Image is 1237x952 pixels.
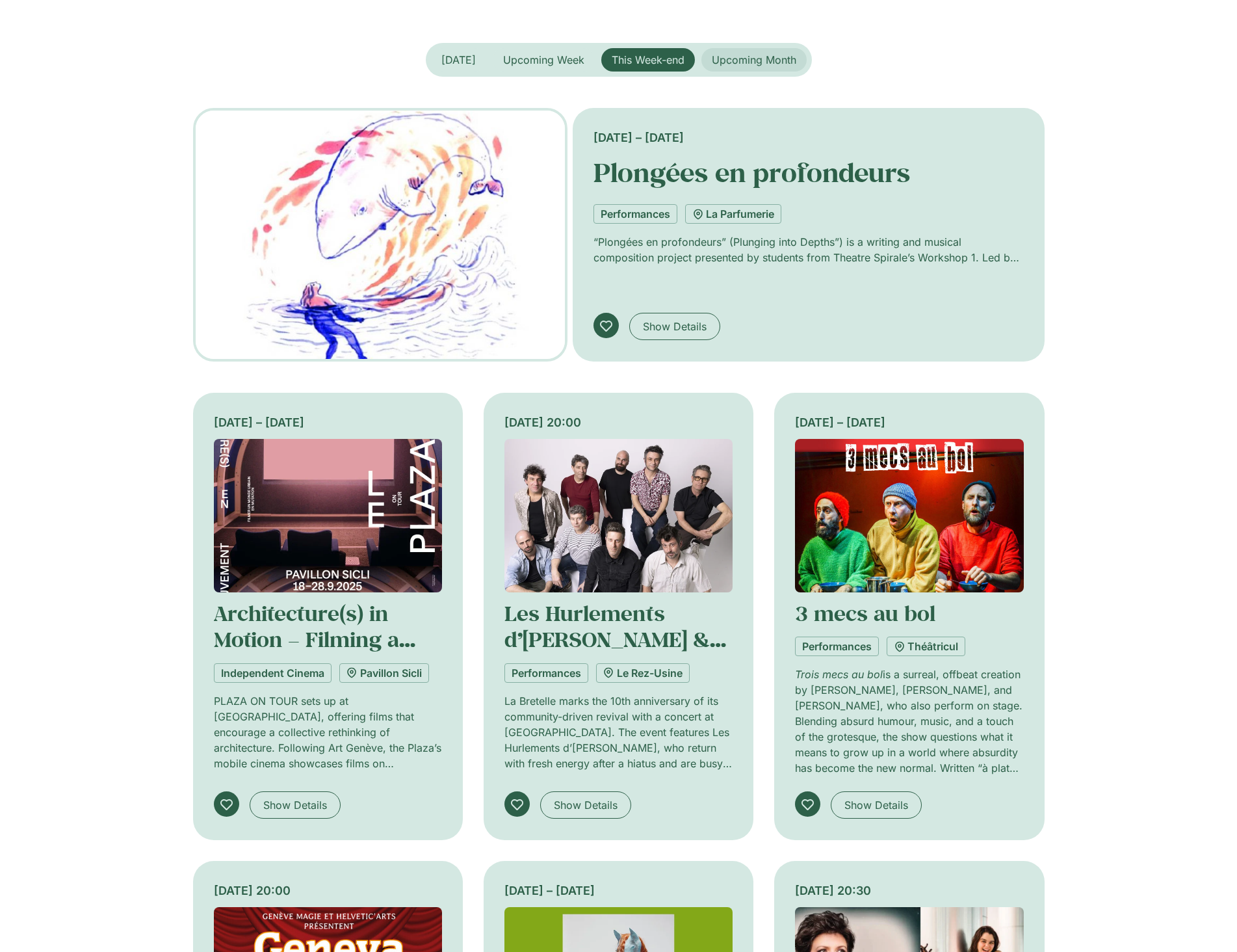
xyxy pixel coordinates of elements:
[503,53,584,66] span: Upcoming Week
[214,439,442,592] img: Coolturalia - ARCHITECTURE(S) EN MOUVEMENT - Filmer un monde urbain en mutation
[554,797,618,813] span: Show Details
[593,155,910,189] a: Plongées en profondeurs
[795,600,935,627] a: 3 mecs au bol
[214,414,442,431] div: [DATE] – [DATE]
[795,882,1023,899] div: [DATE] 20:30
[629,313,720,340] a: Show Details
[795,637,879,656] a: Performances
[712,53,796,66] span: Upcoming Month
[214,600,415,706] a: Architecture(s) in Motion – Filming a Changing Urban World
[504,439,733,592] img: Coolturalia - Les Hurlements d’Léo et Les Fils de Teuhpu
[214,693,442,771] p: PLAZA ON TOUR sets up at [GEOGRAPHIC_DATA], offering films that encourage a collective rethinking...
[795,414,1023,431] div: [DATE] – [DATE]
[685,204,781,224] a: La Parfumerie
[596,663,690,683] a: Le Rez-Usine
[540,791,631,819] a: Show Details
[504,663,588,683] a: Performances
[504,600,726,706] a: Les Hurlements d’[PERSON_NAME] & [PERSON_NAME] de Teuhpu
[844,797,908,813] span: Show Details
[643,319,707,334] span: Show Details
[263,797,327,813] span: Show Details
[441,53,476,66] span: [DATE]
[795,667,1023,776] p: is a surreal, offbeat creation by [PERSON_NAME], [PERSON_NAME], and [PERSON_NAME], who also perfo...
[250,791,341,819] a: Show Details
[612,53,684,66] span: This Week-end
[593,234,1023,265] p: “Plongées en profondeurs” (Plunging into Depths”) is a writing and musical composition project pr...
[593,129,1023,146] div: [DATE] – [DATE]
[593,204,677,224] a: Performances
[214,663,332,683] a: Independent Cinema
[887,637,965,656] a: Théâtricul
[831,791,922,819] a: Show Details
[339,663,429,683] a: Pavillon Sicli
[795,668,883,681] em: Trois mecs au bol
[504,693,733,771] p: La Bretelle marks the 10th anniversary of its community-driven revival with a concert at [GEOGRAP...
[214,882,442,899] div: [DATE] 20:00
[504,882,733,899] div: [DATE] – [DATE]
[504,414,733,431] div: [DATE] 20:00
